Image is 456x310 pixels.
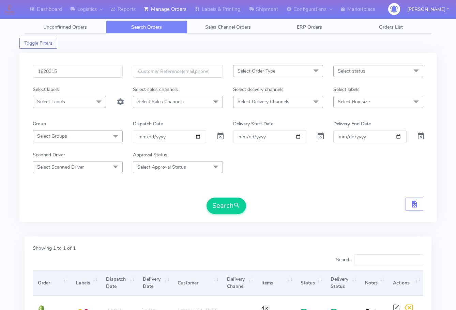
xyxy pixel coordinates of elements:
[33,120,46,127] label: Group
[131,24,162,30] span: Search Orders
[207,198,246,214] button: Search
[137,98,184,105] span: Select Sales Channels
[137,164,186,170] span: Select Approval Status
[333,120,371,127] label: Delivery End Date
[336,254,423,265] label: Search:
[338,98,370,105] span: Select Box size
[37,133,67,139] span: Select Groups
[388,270,423,296] th: Actions: activate to sort column ascending
[25,20,431,34] ul: Tabs
[133,151,167,158] label: Approval Status
[297,24,322,30] span: ERP Orders
[238,98,289,105] span: Select Delivery Channels
[256,270,296,296] th: Items: activate to sort column ascending
[333,86,360,93] label: Select labels
[295,270,325,296] th: Status: activate to sort column ascending
[354,254,423,265] input: Search:
[133,120,163,127] label: Dispatch Date
[172,270,222,296] th: Customer: activate to sort column ascending
[338,68,365,74] span: Select status
[101,270,137,296] th: Dispatch Date: activate to sort column ascending
[233,86,284,93] label: Select delivery channels
[360,270,388,296] th: Notes: activate to sort column ascending
[133,65,223,78] input: Customer Reference(email,phone)
[233,120,273,127] label: Delivery Start Date
[43,24,87,30] span: Unconfirmed Orders
[33,65,123,78] input: Order Id
[33,270,71,296] th: Order: activate to sort column ascending
[222,270,256,296] th: Delivery Channel: activate to sort column ascending
[133,86,178,93] label: Select sales channels
[325,270,360,296] th: Delivery Status: activate to sort column ascending
[379,24,403,30] span: Orders List
[138,270,172,296] th: Delivery Date: activate to sort column ascending
[205,24,251,30] span: Sales Channel Orders
[33,245,76,252] label: Showing 1 to 1 of 1
[71,270,101,296] th: Labels: activate to sort column ascending
[37,164,84,170] span: Select Scanned Driver
[37,98,65,105] span: Select Labels
[402,2,454,16] button: [PERSON_NAME]
[19,38,57,49] button: Toggle Filters
[33,86,59,93] label: Select labels
[238,68,275,74] span: Select Order Type
[33,151,65,158] label: Scanned Driver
